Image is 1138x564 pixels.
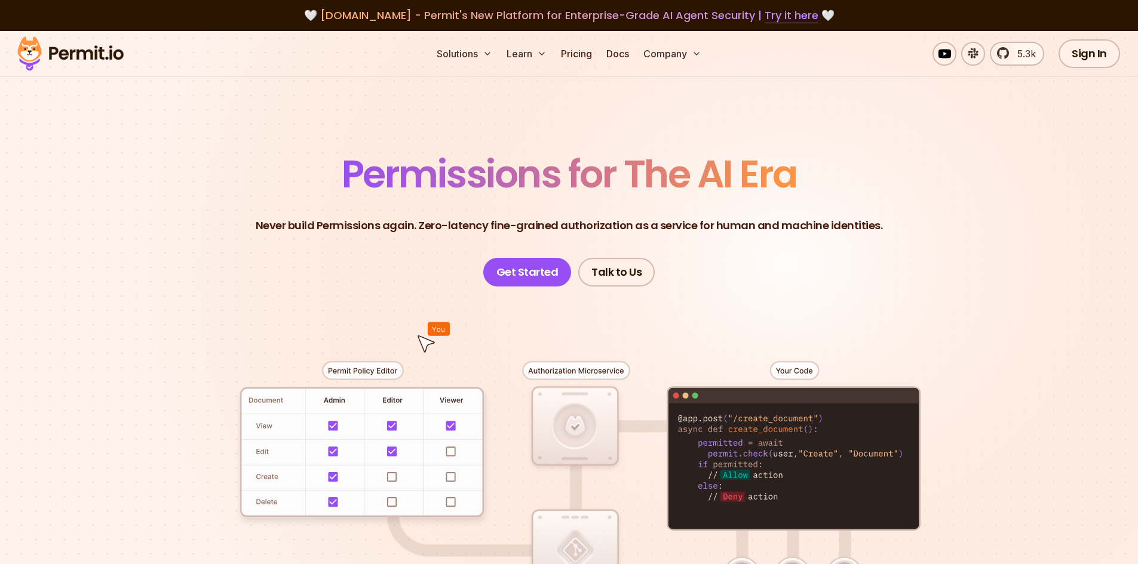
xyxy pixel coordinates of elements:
a: 5.3k [990,42,1044,66]
img: Permit logo [12,33,129,74]
a: Talk to Us [578,258,655,286]
p: Never build Permissions again. Zero-latency fine-grained authorization as a service for human and... [256,217,883,234]
a: Docs [602,42,634,66]
span: Permissions for The AI Era [342,147,797,201]
a: Get Started [483,258,572,286]
a: Sign In [1059,39,1120,68]
button: Company [639,42,706,66]
span: 5.3k [1010,47,1036,61]
div: 🤍 🤍 [29,7,1109,24]
span: [DOMAIN_NAME] - Permit's New Platform for Enterprise-Grade AI Agent Security | [320,8,818,23]
button: Solutions [432,42,497,66]
a: Try it here [765,8,818,23]
a: Pricing [556,42,597,66]
button: Learn [502,42,551,66]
